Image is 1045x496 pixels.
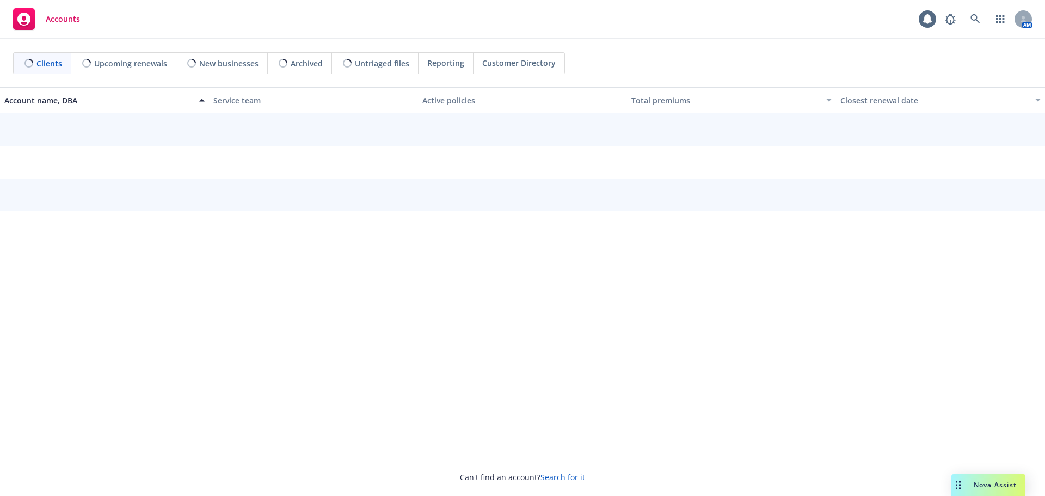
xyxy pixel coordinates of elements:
span: New businesses [199,58,259,69]
button: Total premiums [627,87,836,113]
button: Service team [209,87,418,113]
div: Account name, DBA [4,95,193,106]
span: Accounts [46,15,80,23]
span: Customer Directory [482,57,556,69]
span: Untriaged files [355,58,409,69]
a: Report a Bug [939,8,961,30]
div: Active policies [422,95,623,106]
span: Nova Assist [974,480,1017,489]
span: Upcoming renewals [94,58,167,69]
button: Nova Assist [951,474,1025,496]
button: Closest renewal date [836,87,1045,113]
span: Clients [36,58,62,69]
a: Search for it [540,472,585,482]
div: Drag to move [951,474,965,496]
a: Search [964,8,986,30]
div: Closest renewal date [840,95,1029,106]
button: Active policies [418,87,627,113]
span: Can't find an account? [460,471,585,483]
span: Archived [291,58,323,69]
div: Total premiums [631,95,820,106]
a: Switch app [989,8,1011,30]
div: Service team [213,95,414,106]
span: Reporting [427,57,464,69]
a: Accounts [9,4,84,34]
